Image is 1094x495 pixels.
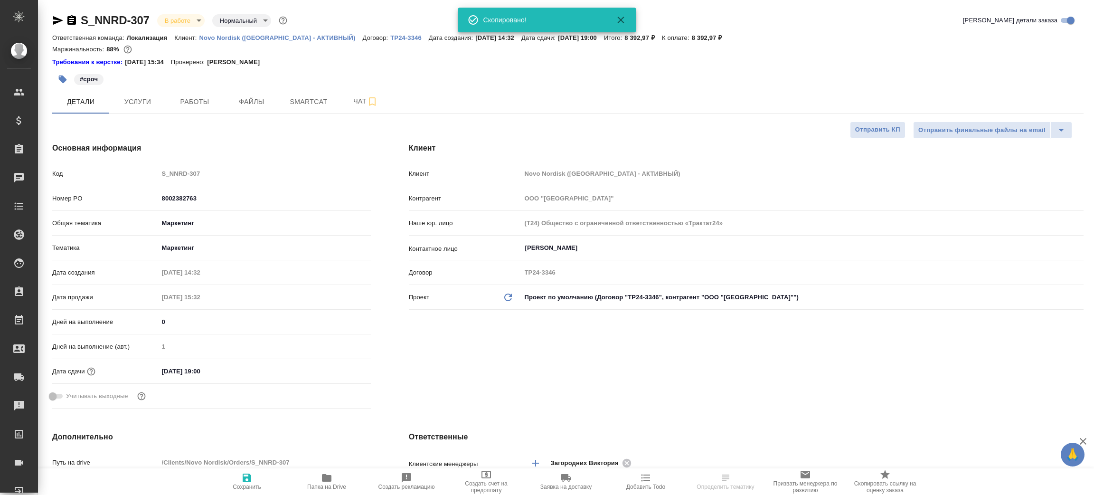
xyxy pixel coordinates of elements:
div: Загородних Виктория [551,457,634,469]
h4: Клиент [409,143,1084,154]
p: 8 392,97 ₽ [624,34,662,41]
p: Дней на выполнение [52,317,159,327]
div: В работе [157,14,205,27]
input: Пустое поле [159,167,371,181]
p: [DATE] 15:34 [125,57,171,67]
p: Проект [409,293,430,302]
button: Скопировать ссылку [66,15,77,26]
span: Заявка на доставку [540,484,592,490]
button: Скопировать ссылку для ЯМессенджера [52,15,64,26]
a: Novo Nordisk ([GEOGRAPHIC_DATA] - АКТИВНЫЙ) [199,33,363,41]
button: 827.16 RUB; [122,43,134,56]
button: Отправить КП [850,122,905,138]
button: Создать счет на предоплату [446,468,526,495]
button: Сохранить [207,468,287,495]
input: Пустое поле [159,340,371,353]
button: Закрыть [610,14,632,26]
p: [DATE] 14:32 [475,34,521,41]
h4: Основная информация [52,143,371,154]
span: Сохранить [233,484,261,490]
p: Дата сдачи: [521,34,558,41]
button: Папка на Drive [287,468,367,495]
p: Дата продажи [52,293,159,302]
span: Чат [343,95,388,107]
span: Отправить КП [855,124,900,135]
span: Файлы [229,96,274,108]
p: 88% [106,46,121,53]
p: #сроч [80,75,98,84]
span: Загородних Виктория [551,458,624,468]
button: Если добавить услуги и заполнить их объемом, то дата рассчитается автоматически [85,365,97,378]
input: Пустое поле [521,167,1084,181]
a: ТР24-3346 [390,33,429,41]
span: Детали [58,96,104,108]
input: ✎ Введи что-нибудь [159,191,371,205]
input: Пустое поле [159,456,371,469]
button: Выбери, если сб и вс нужно считать рабочими днями для выполнения заказа. [135,390,148,402]
button: Доп статусы указывают на важность/срочность заказа [277,14,289,27]
p: Контрагент [409,194,521,203]
button: В работе [162,17,193,25]
button: Заявка на доставку [526,468,606,495]
input: Пустое поле [521,191,1084,205]
button: Определить тематику [686,468,765,495]
input: Пустое поле [521,216,1084,230]
span: Скопировать ссылку на оценку заказа [851,480,919,494]
div: Проект по умолчанию (Договор "ТР24-3346", контрагент "ООО "[GEOGRAPHIC_DATA]"") [521,289,1084,305]
p: Общая тематика [52,219,159,228]
span: Учитывать выходные [66,391,128,401]
span: Создать рекламацию [378,484,435,490]
p: 8 392,97 ₽ [692,34,729,41]
p: [DATE] 19:00 [558,34,604,41]
span: Smartcat [286,96,331,108]
button: Добавить тэг [52,69,73,90]
button: Добавить Todo [606,468,686,495]
h4: Ответственные [409,431,1084,443]
a: Требования к верстке: [52,57,125,67]
a: S_NNRD-307 [81,14,150,27]
p: Проверено: [171,57,207,67]
span: Определить тематику [697,484,754,490]
button: Скопировать ссылку на оценку заказа [845,468,925,495]
span: Призвать менеджера по развитию [771,480,839,494]
p: Дата создания [52,268,159,277]
p: Договор: [363,34,391,41]
p: Дней на выполнение (авт.) [52,342,159,352]
p: Договор [409,268,521,277]
input: Пустое поле [521,266,1084,279]
div: В работе [212,14,271,27]
button: Призвать менеджера по развитию [765,468,845,495]
p: Novo Nordisk ([GEOGRAPHIC_DATA] - АКТИВНЫЙ) [199,34,363,41]
span: Создать счет на предоплату [452,480,520,494]
p: Клиент: [174,34,199,41]
p: ТР24-3346 [390,34,429,41]
input: Пустое поле [159,290,242,304]
input: Пустое поле [159,266,242,279]
button: Отправить финальные файлы на email [913,122,1051,139]
span: 🙏 [1065,445,1081,465]
button: 🙏 [1061,443,1085,466]
span: Работы [172,96,217,108]
p: Путь на drive [52,458,159,467]
button: Добавить менеджера [524,452,547,475]
p: Итого: [604,34,624,41]
button: Создать рекламацию [367,468,446,495]
p: Код [52,169,159,179]
button: Нормальный [217,17,260,25]
span: Услуги [115,96,160,108]
p: К оплате: [662,34,692,41]
p: Контактное лицо [409,244,521,254]
p: Дата сдачи [52,367,85,376]
button: Open [1078,247,1080,249]
div: Маркетинг [159,240,371,256]
p: Тематика [52,243,159,253]
p: Дата создания: [429,34,475,41]
p: Локализация [127,34,175,41]
svg: Подписаться [367,96,378,107]
p: Клиент [409,169,521,179]
input: ✎ Введи что-нибудь [159,315,371,329]
span: Папка на Drive [307,484,346,490]
span: Отправить финальные файлы на email [918,125,1046,136]
p: Наше юр. лицо [409,219,521,228]
div: Маркетинг [159,215,371,231]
